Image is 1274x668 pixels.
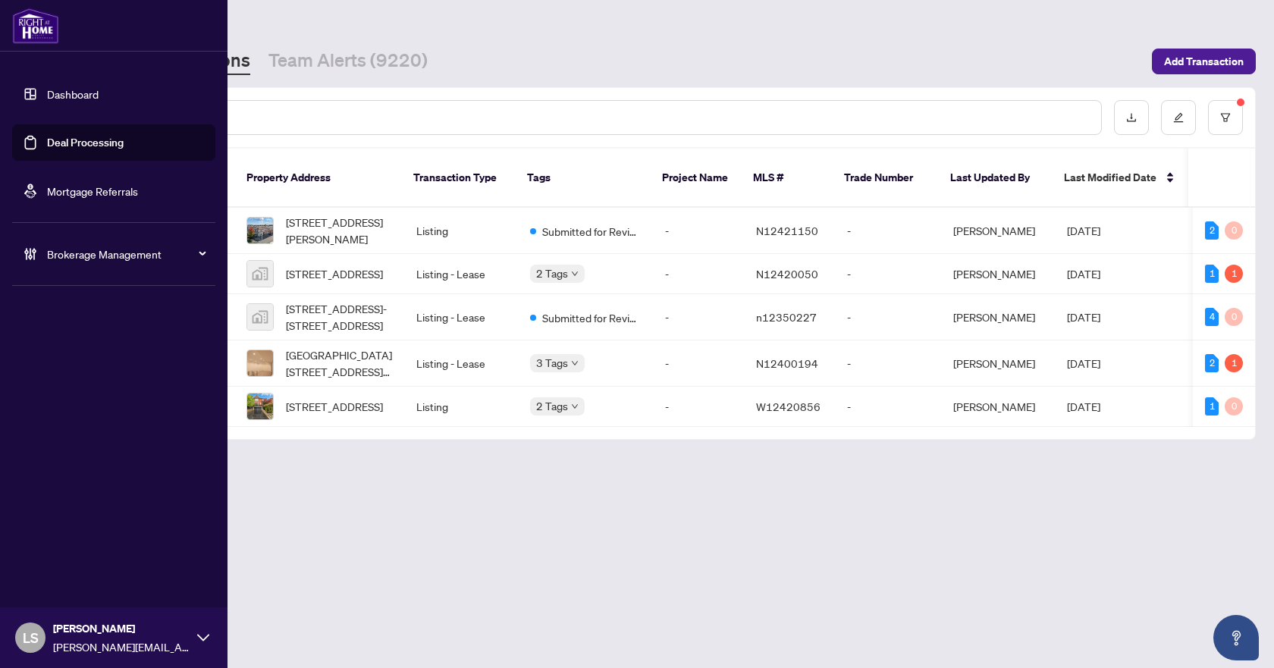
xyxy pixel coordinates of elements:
[835,294,941,340] td: -
[247,394,273,419] img: thumbnail-img
[404,340,518,387] td: Listing - Lease
[741,149,832,208] th: MLS #
[1213,615,1259,660] button: Open asap
[1064,169,1156,186] span: Last Modified Date
[941,340,1055,387] td: [PERSON_NAME]
[542,223,641,240] span: Submitted for Review
[941,254,1055,294] td: [PERSON_NAME]
[835,340,941,387] td: -
[832,149,938,208] th: Trade Number
[835,387,941,427] td: -
[756,356,818,370] span: N12400194
[47,136,124,149] a: Deal Processing
[1225,397,1243,416] div: 0
[53,620,190,637] span: [PERSON_NAME]
[1225,221,1243,240] div: 0
[653,294,744,340] td: -
[401,149,515,208] th: Transaction Type
[404,254,518,294] td: Listing - Lease
[247,261,273,287] img: thumbnail-img
[1173,112,1184,123] span: edit
[12,8,59,44] img: logo
[536,265,568,282] span: 2 Tags
[1067,400,1100,413] span: [DATE]
[23,627,39,648] span: LS
[286,398,383,415] span: [STREET_ADDRESS]
[571,403,579,410] span: down
[286,347,392,380] span: [GEOGRAPHIC_DATA][STREET_ADDRESS][GEOGRAPHIC_DATA]
[653,254,744,294] td: -
[1067,356,1100,370] span: [DATE]
[47,87,99,101] a: Dashboard
[756,267,818,281] span: N12420050
[515,149,650,208] th: Tags
[835,208,941,254] td: -
[53,638,190,655] span: [PERSON_NAME][EMAIL_ADDRESS][DOMAIN_NAME]
[756,400,821,413] span: W12420856
[404,387,518,427] td: Listing
[653,340,744,387] td: -
[1161,100,1196,135] button: edit
[404,208,518,254] td: Listing
[941,208,1055,254] td: [PERSON_NAME]
[247,304,273,330] img: thumbnail-img
[1225,308,1243,326] div: 0
[756,310,817,324] span: n12350227
[1205,354,1219,372] div: 2
[941,387,1055,427] td: [PERSON_NAME]
[1205,221,1219,240] div: 2
[1205,308,1219,326] div: 4
[404,294,518,340] td: Listing - Lease
[756,224,818,237] span: N12421150
[1152,49,1256,74] button: Add Transaction
[1067,224,1100,237] span: [DATE]
[234,149,401,208] th: Property Address
[1220,112,1231,123] span: filter
[1205,397,1219,416] div: 1
[650,149,741,208] th: Project Name
[286,214,392,247] span: [STREET_ADDRESS][PERSON_NAME]
[1052,149,1188,208] th: Last Modified Date
[571,270,579,278] span: down
[536,354,568,372] span: 3 Tags
[1225,265,1243,283] div: 1
[1225,354,1243,372] div: 1
[47,246,205,262] span: Brokerage Management
[1067,267,1100,281] span: [DATE]
[286,300,392,334] span: [STREET_ADDRESS]-[STREET_ADDRESS]
[47,184,138,198] a: Mortgage Referrals
[1164,49,1244,74] span: Add Transaction
[1208,100,1243,135] button: filter
[1126,112,1137,123] span: download
[536,397,568,415] span: 2 Tags
[1114,100,1149,135] button: download
[653,208,744,254] td: -
[938,149,1052,208] th: Last Updated By
[286,265,383,282] span: [STREET_ADDRESS]
[835,254,941,294] td: -
[247,350,273,376] img: thumbnail-img
[247,218,273,243] img: thumbnail-img
[268,48,428,75] a: Team Alerts (9220)
[941,294,1055,340] td: [PERSON_NAME]
[542,309,641,326] span: Submitted for Review
[1067,310,1100,324] span: [DATE]
[1205,265,1219,283] div: 1
[571,359,579,367] span: down
[653,387,744,427] td: -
